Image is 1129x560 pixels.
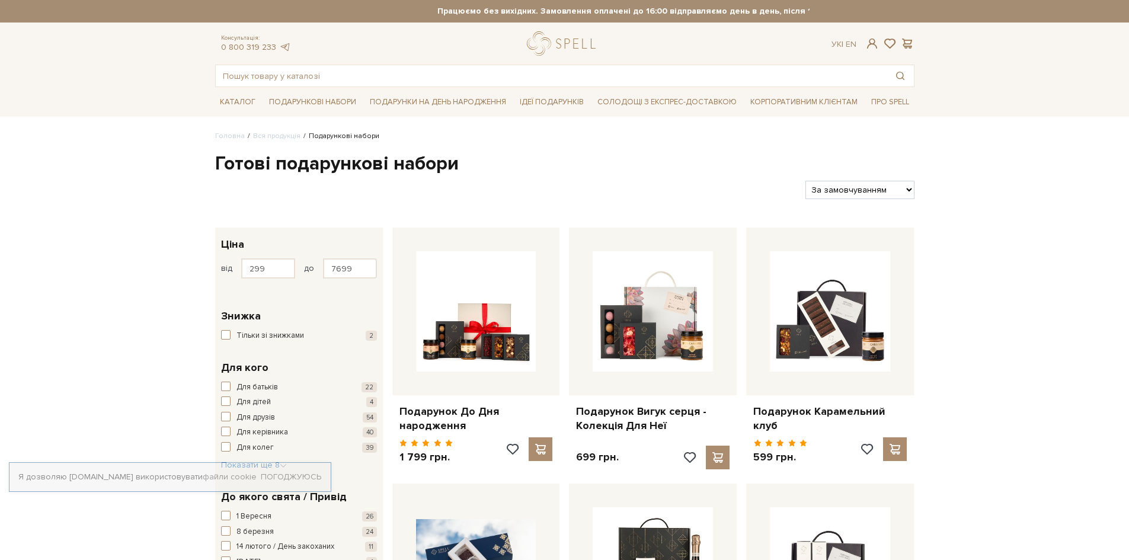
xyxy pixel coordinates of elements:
[236,427,288,439] span: Для керівника
[363,412,377,423] span: 54
[264,93,361,111] span: Подарункові набори
[236,412,275,424] span: Для друзів
[362,527,377,537] span: 24
[221,382,377,393] button: Для батьків 22
[221,489,347,505] span: До якого свята / Привід
[221,236,244,252] span: Ціна
[236,442,274,454] span: Для колег
[842,39,843,49] span: |
[261,472,321,482] a: Погоджуюсь
[236,330,304,342] span: Тільки зі знижками
[221,459,287,471] button: Показати ще 8
[399,405,553,433] a: Подарунок До Дня народження
[746,92,862,112] a: Корпоративним клієнтам
[221,541,377,553] button: 14 лютого / День закоханих 11
[236,382,278,393] span: Для батьків
[221,526,377,538] button: 8 березня 24
[216,65,887,87] input: Пошук товару у каталозі
[241,258,295,279] input: Ціна
[593,92,741,112] a: Солодощі з експрес-доставкою
[887,65,914,87] button: Пошук товару у каталозі
[215,93,260,111] span: Каталог
[366,331,377,341] span: 2
[362,511,377,521] span: 26
[320,6,1019,17] strong: Працюємо без вихідних. Замовлення оплачені до 16:00 відправляємо день в день, після 16:00 - насту...
[221,263,232,274] span: від
[399,450,453,464] p: 1 799 грн.
[221,330,377,342] button: Тільки зі знижками 2
[221,308,261,324] span: Знижка
[253,132,300,140] a: Вся продукція
[221,442,377,454] button: Для колег 39
[363,427,377,437] span: 40
[365,93,511,111] span: Подарунки на День народження
[576,405,730,433] a: Подарунок Вигук серця - Колекція Для Неї
[831,39,856,50] div: Ук
[9,472,331,482] div: Я дозволяю [DOMAIN_NAME] використовувати
[221,511,377,523] button: 1 Вересня 26
[753,405,907,433] a: Подарунок Карамельний клуб
[304,263,314,274] span: до
[215,152,914,177] h1: Готові подарункові набори
[846,39,856,49] a: En
[221,42,276,52] a: 0 800 319 233
[866,93,914,111] span: Про Spell
[515,93,589,111] span: Ідеї подарунків
[362,443,377,453] span: 39
[203,472,257,482] a: файли cookie
[527,31,601,56] a: logo
[365,542,377,552] span: 11
[323,258,377,279] input: Ціна
[221,427,377,439] button: Для керівника 40
[753,450,807,464] p: 599 грн.
[221,360,268,376] span: Для кого
[221,396,377,408] button: Для дітей 4
[215,132,245,140] a: Головна
[221,34,291,42] span: Консультація:
[279,42,291,52] a: telegram
[236,396,271,408] span: Для дітей
[236,511,271,523] span: 1 Вересня
[362,382,377,392] span: 22
[221,460,287,470] span: Показати ще 8
[236,541,334,553] span: 14 лютого / День закоханих
[221,412,377,424] button: Для друзів 54
[300,131,379,142] li: Подарункові набори
[576,450,619,464] p: 699 грн.
[366,397,377,407] span: 4
[236,526,274,538] span: 8 березня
